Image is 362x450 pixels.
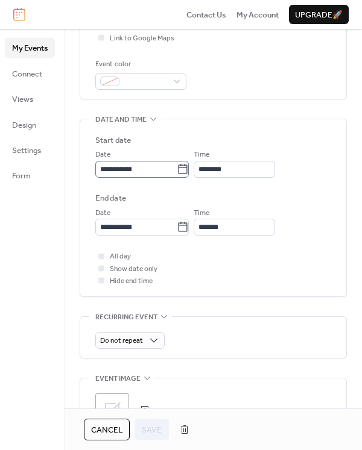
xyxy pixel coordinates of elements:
[110,263,157,275] span: Show date only
[95,207,110,219] span: Date
[12,42,48,54] span: My Events
[91,424,122,436] span: Cancel
[186,9,226,21] span: Contact Us
[84,419,130,440] button: Cancel
[13,8,25,21] img: logo
[237,9,279,21] span: My Account
[12,145,41,157] span: Settings
[110,251,131,263] span: All day
[186,8,226,20] a: Contact Us
[95,393,129,427] div: ;
[95,134,131,146] div: Start date
[5,64,55,83] a: Connect
[295,9,343,21] span: Upgrade 🚀
[5,38,55,57] a: My Events
[5,115,55,134] a: Design
[95,373,141,385] span: Event image
[12,68,42,80] span: Connect
[237,8,279,20] a: My Account
[12,119,36,131] span: Design
[100,334,143,348] span: Do not repeat
[194,207,209,219] span: Time
[194,149,209,161] span: Time
[110,275,153,287] span: Hide end time
[95,311,157,323] span: Recurring event
[5,140,55,160] a: Settings
[95,58,184,70] div: Event color
[95,149,110,161] span: Date
[289,5,349,24] button: Upgrade🚀
[12,93,33,105] span: Views
[95,114,147,126] span: Date and time
[12,170,31,182] span: Form
[5,166,55,185] a: Form
[95,192,126,204] div: End date
[5,89,55,108] a: Views
[110,33,174,45] span: Link to Google Maps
